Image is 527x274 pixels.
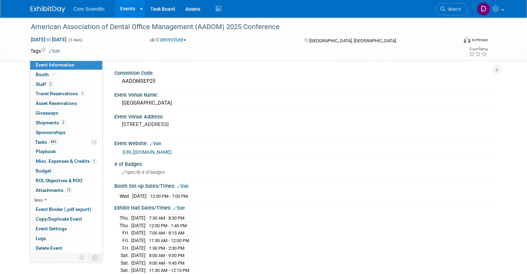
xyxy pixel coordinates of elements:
a: Budget [30,166,102,176]
a: [URL][DOMAIN_NAME] [123,149,172,155]
pre: [STREET_ADDRESS] [122,121,266,127]
div: Event Venue Address: [114,112,497,120]
span: Specify # of badges [122,170,165,175]
a: Staff2 [30,80,102,89]
a: Attachments12 [30,186,102,195]
a: less [30,195,102,205]
td: [DATE] [131,237,146,245]
span: Asset Reservations [36,100,77,106]
a: Search [436,3,468,15]
span: to [45,37,52,42]
span: Attachments [36,187,72,193]
span: (3 days) [68,38,82,42]
td: Fri. [120,244,131,252]
a: Edit [49,49,60,54]
td: Thu. [120,222,131,229]
td: [DATE] [131,259,146,267]
a: Delete Event [30,244,102,253]
span: 8:00 AM - 9:00 PM [149,253,184,258]
div: # of Badges: [114,159,497,168]
span: 11:30 AM - 12:15 PM [149,268,189,273]
span: 2 [48,81,53,87]
div: American Association of Dental Office Management (AADOM) 2025 Conference [28,21,449,33]
td: [DATE] [131,214,146,222]
span: 1:30 PM - 2:30 PM [149,246,184,251]
span: 1 [80,91,85,96]
span: 1 [91,159,97,164]
span: Tasks [35,139,58,145]
span: 7:00 AM - 8:15 AM [149,230,184,236]
div: In-Person [472,37,488,43]
td: [DATE] [131,252,146,259]
span: 11:30 AM - 12:00 PM [149,238,189,243]
span: Event Binder (.pdf export) [36,206,91,212]
a: Edit [177,184,188,189]
td: Sat. [120,252,131,259]
span: Staff [36,81,53,87]
a: Tasks44% [30,138,102,147]
a: Edit [150,141,161,146]
div: Convention Code: [114,68,497,77]
span: Playbook [36,149,56,154]
span: Delete Event [36,245,62,251]
span: Core Scientific [73,6,105,12]
div: Event Format [420,36,488,46]
span: 2 [61,120,66,125]
a: Asset Reservations [30,99,102,108]
img: Format-Inperson.png [464,37,471,43]
a: Giveaways [30,108,102,118]
span: Event Information [36,62,74,68]
span: Shipments [36,120,66,125]
td: [DATE] [131,229,146,237]
a: Shipments2 [30,118,102,127]
span: less [34,197,43,203]
img: ExhibitDay [30,6,65,13]
button: Committed [148,36,189,44]
span: 9:00 AM - 9:45 PM [149,260,184,266]
div: AADOMSEP25 [120,76,491,87]
span: 12 [65,187,72,193]
a: Event Settings [30,224,102,233]
td: Thu. [120,214,131,222]
a: Booth [30,70,102,79]
td: [DATE] [132,193,147,200]
span: [GEOGRAPHIC_DATA], [GEOGRAPHIC_DATA] [309,38,396,43]
a: Misc. Expenses & Credits1 [30,157,102,166]
div: Event Venue Name: [114,90,497,98]
td: Toggle Event Tabs [88,253,103,262]
span: 44% [49,139,58,144]
i: Booth reservation complete [52,72,55,76]
td: Tags [30,47,60,54]
td: [DATE] [131,222,146,229]
div: Event Website: [114,138,497,147]
span: [DATE] [DATE] [30,36,67,43]
a: Travel Reservations1 [30,89,102,98]
span: Event Settings [36,226,67,231]
span: Misc. Expenses & Credits [36,158,97,164]
td: Fri. [120,237,131,245]
span: Logs [36,236,46,241]
div: Event Rating [469,47,488,51]
span: ROI, Objectives & ROO [36,178,82,183]
td: Wed. [120,193,132,200]
span: Booth [36,72,57,77]
a: ROI, Objectives & ROO [30,176,102,185]
span: Copy/Duplicate Event [36,216,82,222]
span: Budget [36,168,51,174]
a: Logs [30,234,102,243]
div: [GEOGRAPHIC_DATA] [120,98,491,108]
span: Search [445,7,461,12]
td: [DATE] [131,267,146,274]
a: Copy/Duplicate Event [30,214,102,224]
span: Giveaways [36,110,58,116]
td: [DATE] [131,244,146,252]
td: Personalize Event Tab Strip [76,253,88,262]
span: 12:00 PM - 1:45 PM [149,223,187,228]
td: Fri. [120,229,131,237]
img: Danielle Wiesemann [477,2,490,16]
td: Sat. [120,259,131,267]
div: Booth Set-up Dates/Times: [114,181,497,190]
span: 7:30 AM - 8:30 PM [149,215,184,221]
span: 12:00 PM - 7:00 PM [150,194,188,199]
div: Exhibit Hall Dates/Times: [114,203,497,212]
